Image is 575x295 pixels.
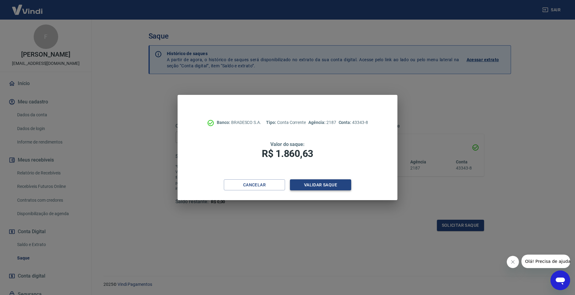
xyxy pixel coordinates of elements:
iframe: Mensagem da empresa [521,255,570,268]
span: Valor do saque: [270,141,305,147]
p: BRADESCO S.A. [217,119,261,126]
p: Conta Corrente [266,119,306,126]
span: Olá! Precisa de ajuda? [4,4,51,9]
button: Validar saque [290,179,351,191]
button: Cancelar [224,179,285,191]
span: Agência: [308,120,326,125]
p: 2187 [308,119,336,126]
span: Conta: [339,120,352,125]
span: Tipo: [266,120,277,125]
iframe: Fechar mensagem [507,256,519,268]
span: R$ 1.860,63 [262,148,313,159]
span: Banco: [217,120,231,125]
iframe: Botão para abrir a janela de mensagens [551,271,570,290]
p: 43343-8 [339,119,368,126]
